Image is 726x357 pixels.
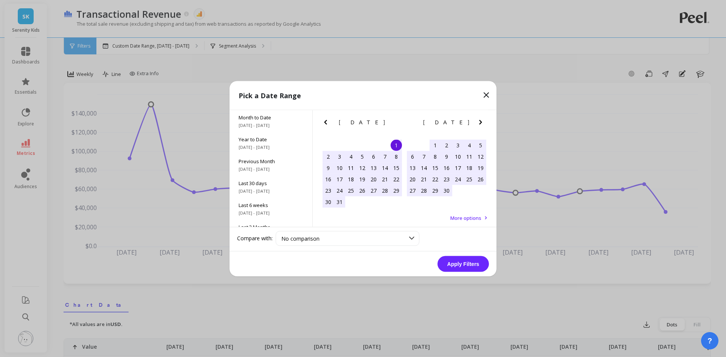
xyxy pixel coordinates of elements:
[239,136,303,142] span: Year to Date
[452,162,464,173] div: Choose Thursday, April 17th, 2025
[357,162,368,173] div: Choose Wednesday, March 12th, 2025
[407,151,418,162] div: Choose Sunday, April 6th, 2025
[707,335,712,346] span: ?
[430,139,441,151] div: Choose Tuesday, April 1st, 2025
[239,122,303,128] span: [DATE] - [DATE]
[423,119,470,125] span: [DATE]
[334,173,345,185] div: Choose Monday, March 17th, 2025
[239,188,303,194] span: [DATE] - [DATE]
[357,151,368,162] div: Choose Wednesday, March 5th, 2025
[334,196,345,207] div: Choose Monday, March 31st, 2025
[239,210,303,216] span: [DATE] - [DATE]
[334,162,345,173] div: Choose Monday, March 10th, 2025
[418,173,430,185] div: Choose Monday, April 21st, 2025
[239,90,301,100] p: Pick a Date Range
[368,162,379,173] div: Choose Thursday, March 13th, 2025
[418,185,430,196] div: Choose Monday, April 28th, 2025
[430,151,441,162] div: Choose Tuesday, April 8th, 2025
[430,162,441,173] div: Choose Tuesday, April 15th, 2025
[345,185,357,196] div: Choose Tuesday, March 25th, 2025
[391,185,402,196] div: Choose Saturday, March 29th, 2025
[239,114,303,121] span: Month to Date
[418,151,430,162] div: Choose Monday, April 7th, 2025
[464,139,475,151] div: Choose Friday, April 4th, 2025
[379,173,391,185] div: Choose Friday, March 21st, 2025
[430,173,441,185] div: Choose Tuesday, April 22nd, 2025
[368,185,379,196] div: Choose Thursday, March 27th, 2025
[441,139,452,151] div: Choose Wednesday, April 2nd, 2025
[345,162,357,173] div: Choose Tuesday, March 11th, 2025
[323,151,334,162] div: Choose Sunday, March 2nd, 2025
[407,139,486,196] div: month 2025-04
[323,185,334,196] div: Choose Sunday, March 23rd, 2025
[450,214,481,221] span: More options
[239,223,303,230] span: Last 3 Months
[452,151,464,162] div: Choose Thursday, April 10th, 2025
[452,139,464,151] div: Choose Thursday, April 3rd, 2025
[464,151,475,162] div: Choose Friday, April 11th, 2025
[345,151,357,162] div: Choose Tuesday, March 4th, 2025
[357,173,368,185] div: Choose Wednesday, March 19th, 2025
[379,151,391,162] div: Choose Friday, March 7th, 2025
[407,173,418,185] div: Choose Sunday, April 20th, 2025
[418,162,430,173] div: Choose Monday, April 14th, 2025
[407,185,418,196] div: Choose Sunday, April 27th, 2025
[475,151,486,162] div: Choose Saturday, April 12th, 2025
[441,173,452,185] div: Choose Wednesday, April 23rd, 2025
[368,173,379,185] div: Choose Thursday, March 20th, 2025
[391,139,402,151] div: Choose Saturday, March 1st, 2025
[405,117,417,130] button: Previous Month
[441,162,452,173] div: Choose Wednesday, April 16th, 2025
[237,235,273,242] label: Compare with:
[368,151,379,162] div: Choose Thursday, March 6th, 2025
[334,185,345,196] div: Choose Monday, March 24th, 2025
[339,119,386,125] span: [DATE]
[239,179,303,186] span: Last 30 days
[379,162,391,173] div: Choose Friday, March 14th, 2025
[392,117,404,130] button: Next Month
[391,173,402,185] div: Choose Saturday, March 22nd, 2025
[452,173,464,185] div: Choose Thursday, April 24th, 2025
[239,166,303,172] span: [DATE] - [DATE]
[345,173,357,185] div: Choose Tuesday, March 18th, 2025
[437,256,489,272] button: Apply Filters
[323,196,334,207] div: Choose Sunday, March 30th, 2025
[239,144,303,150] span: [DATE] - [DATE]
[239,158,303,164] span: Previous Month
[476,117,488,130] button: Next Month
[475,139,486,151] div: Choose Saturday, April 5th, 2025
[464,173,475,185] div: Choose Friday, April 25th, 2025
[379,185,391,196] div: Choose Friday, March 28th, 2025
[323,139,402,207] div: month 2025-03
[407,162,418,173] div: Choose Sunday, April 13th, 2025
[464,162,475,173] div: Choose Friday, April 18th, 2025
[475,162,486,173] div: Choose Saturday, April 19th, 2025
[441,151,452,162] div: Choose Wednesday, April 9th, 2025
[323,162,334,173] div: Choose Sunday, March 9th, 2025
[357,185,368,196] div: Choose Wednesday, March 26th, 2025
[334,151,345,162] div: Choose Monday, March 3rd, 2025
[391,151,402,162] div: Choose Saturday, March 8th, 2025
[321,117,333,130] button: Previous Month
[430,185,441,196] div: Choose Tuesday, April 29th, 2025
[701,332,718,349] button: ?
[475,173,486,185] div: Choose Saturday, April 26th, 2025
[281,235,320,242] span: No comparison
[239,201,303,208] span: Last 6 weeks
[391,162,402,173] div: Choose Saturday, March 15th, 2025
[441,185,452,196] div: Choose Wednesday, April 30th, 2025
[323,173,334,185] div: Choose Sunday, March 16th, 2025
